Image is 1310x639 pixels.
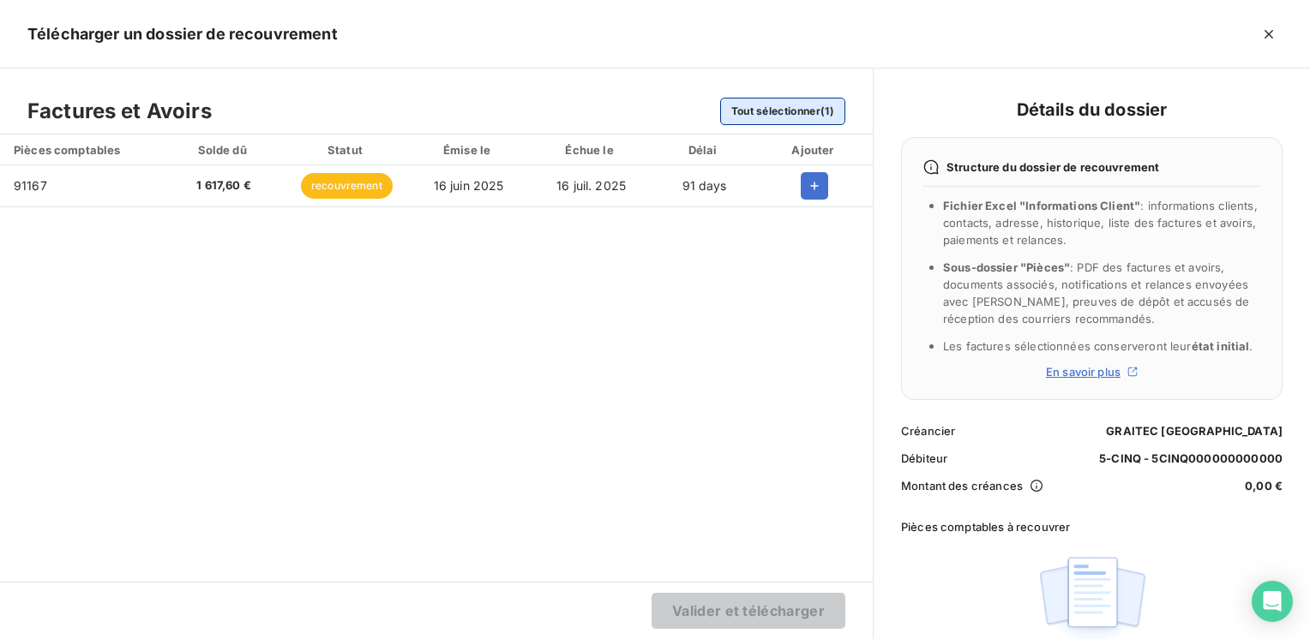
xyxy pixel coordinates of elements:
[943,199,1258,247] span: : informations clients, contacts, adresse, historique, liste des factures et avoirs, paiements et...
[14,178,47,193] span: 91167
[901,424,955,438] span: Créancier
[943,339,1253,353] span: Les factures sélectionnées conserveront leur .
[3,141,159,158] div: Pièces comptables
[1099,451,1283,465] span: 5-CINQ - 5CINQ000000000000
[165,141,282,158] div: Solde dû
[27,96,212,127] h3: Factures et Avoirs
[901,451,947,465] span: Débiteur
[652,165,755,206] td: 91 days
[720,98,845,125] button: Tout sélectionner(1)
[530,165,652,206] td: 16 juil. 2025
[301,173,393,199] span: recouvrement
[289,141,404,158] div: Statut
[411,141,526,158] div: Émise le
[943,199,1140,212] span: Fichier Excel "Informations Client"
[1106,424,1283,438] span: GRAITEC [GEOGRAPHIC_DATA]
[656,141,752,158] div: Délai
[943,260,1070,274] span: Sous-dossier "Pièces"
[901,479,1023,493] span: Montant des créances
[946,160,1159,174] span: Structure du dossier de recouvrement
[1252,581,1293,622] div: Open Intercom Messenger
[1046,365,1121,379] span: En savoir plus
[652,593,845,629] button: Valider et télécharger
[901,520,1283,534] span: Pièces comptables à recouvrer
[27,22,338,46] h5: Télécharger un dossier de recouvrement
[901,96,1283,123] h4: Détails du dossier
[176,177,272,194] span: 1 617,60 €
[760,141,869,158] div: Ajouter
[943,260,1250,325] span: : PDF des factures et avoirs, documents associés, notifications et relances envoyées avec [PERSON...
[1192,339,1250,353] span: état initial
[533,141,649,158] div: Échue le
[407,165,529,206] td: 16 juin 2025
[1245,479,1283,493] span: 0,00 €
